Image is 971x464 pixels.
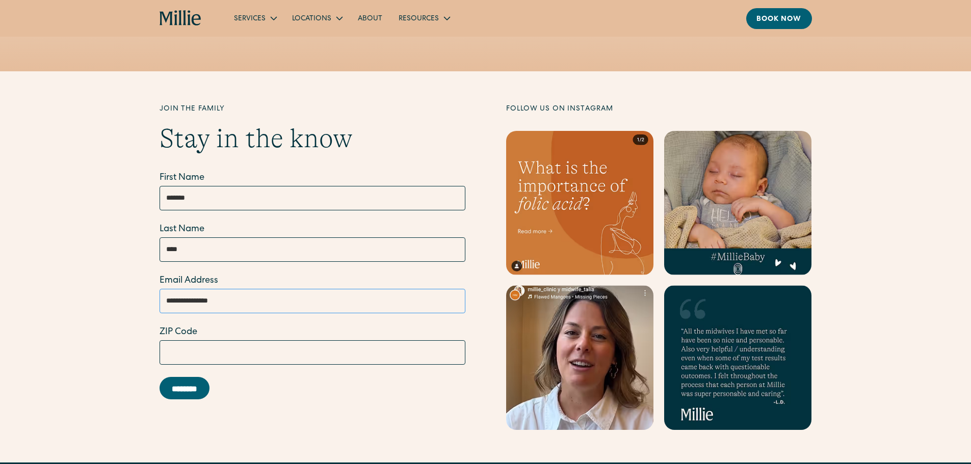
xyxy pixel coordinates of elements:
[756,14,802,25] div: Book now
[506,104,812,115] div: Follow us on Instagram
[390,10,457,26] div: Resources
[160,171,465,399] form: Email Form
[399,14,439,24] div: Resources
[350,10,390,26] a: About
[160,223,465,236] label: Last Name
[160,171,465,185] label: First Name
[284,10,350,26] div: Locations
[160,325,465,339] label: ZIP Code
[234,14,266,24] div: Services
[160,123,465,154] h2: Stay in the know
[226,10,284,26] div: Services
[746,8,812,29] a: Book now
[292,14,331,24] div: Locations
[160,10,202,26] a: home
[160,274,465,288] label: Email Address
[160,104,465,115] div: Join the family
